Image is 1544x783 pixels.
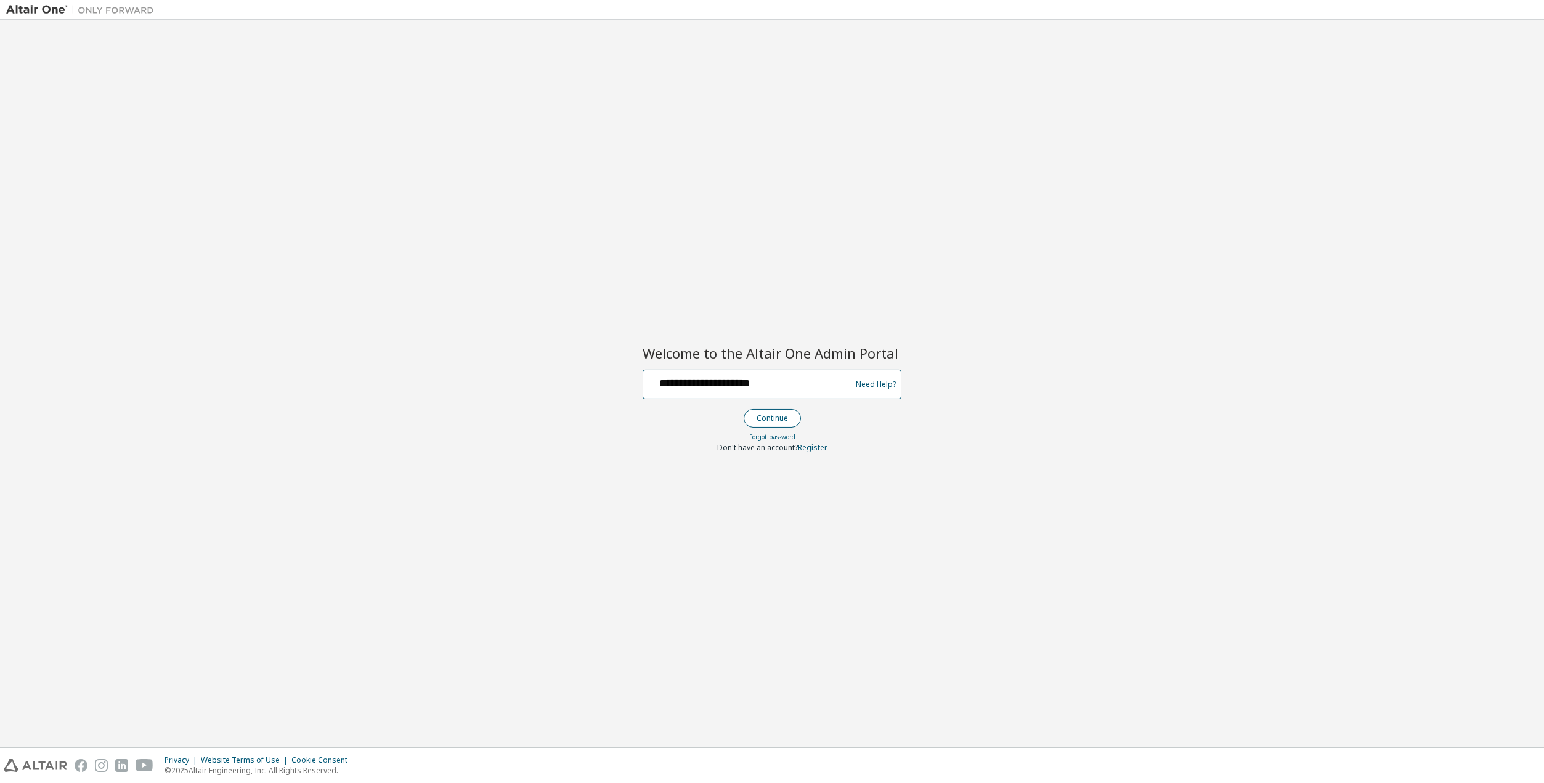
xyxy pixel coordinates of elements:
[4,759,67,772] img: altair_logo.svg
[643,344,901,362] h2: Welcome to the Altair One Admin Portal
[201,755,291,765] div: Website Terms of Use
[717,442,798,453] span: Don't have an account?
[95,759,108,772] img: instagram.svg
[291,755,355,765] div: Cookie Consent
[165,765,355,776] p: © 2025 Altair Engineering, Inc. All Rights Reserved.
[75,759,87,772] img: facebook.svg
[165,755,201,765] div: Privacy
[749,432,795,441] a: Forgot password
[798,442,827,453] a: Register
[6,4,160,16] img: Altair One
[115,759,128,772] img: linkedin.svg
[136,759,153,772] img: youtube.svg
[744,409,801,428] button: Continue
